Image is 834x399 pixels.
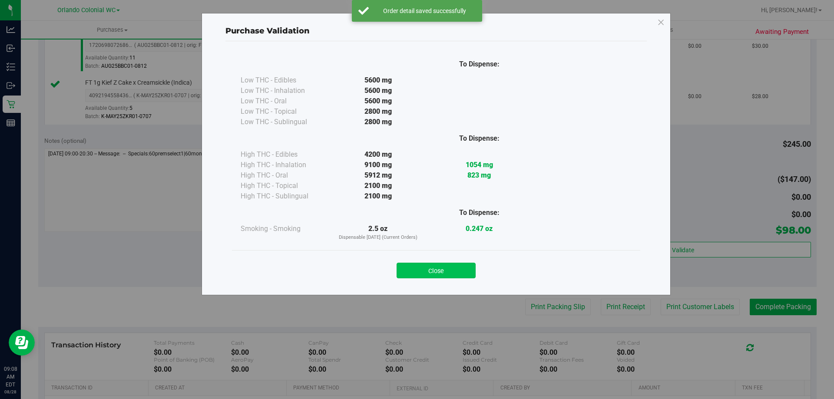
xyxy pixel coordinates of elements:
div: Low THC - Edibles [241,75,328,86]
div: High THC - Topical [241,181,328,191]
div: 2100 mg [328,191,429,201]
div: 4200 mg [328,149,429,160]
div: 5600 mg [328,75,429,86]
div: Order detail saved successfully [374,7,476,15]
div: Low THC - Topical [241,106,328,117]
div: Low THC - Sublingual [241,117,328,127]
div: 5600 mg [328,86,429,96]
div: To Dispense: [429,133,530,144]
div: High THC - Oral [241,170,328,181]
div: High THC - Sublingual [241,191,328,201]
div: 5912 mg [328,170,429,181]
div: To Dispense: [429,208,530,218]
span: Purchase Validation [225,26,310,36]
strong: 1054 mg [466,161,493,169]
strong: 0.247 oz [466,224,493,233]
div: High THC - Edibles [241,149,328,160]
iframe: Resource center [9,330,35,356]
div: 2.5 oz [328,224,429,241]
div: 2100 mg [328,181,429,191]
div: Low THC - Oral [241,96,328,106]
div: High THC - Inhalation [241,160,328,170]
div: Low THC - Inhalation [241,86,328,96]
div: 2800 mg [328,117,429,127]
p: Dispensable [DATE] (Current Orders) [328,234,429,241]
strong: 823 mg [467,171,491,179]
div: 2800 mg [328,106,429,117]
div: 5600 mg [328,96,429,106]
div: Smoking - Smoking [241,224,328,234]
div: 9100 mg [328,160,429,170]
button: Close [397,263,476,278]
div: To Dispense: [429,59,530,69]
